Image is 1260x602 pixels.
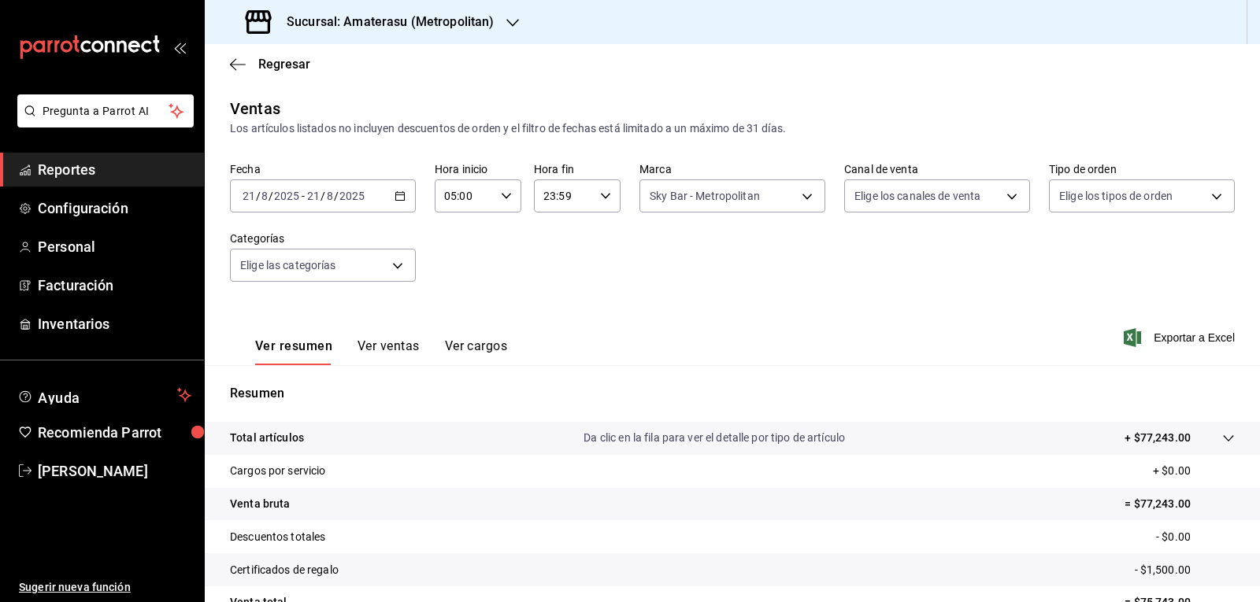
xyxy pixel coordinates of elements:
[273,190,300,202] input: ----
[230,562,339,578] p: Certificados de regalo
[1049,164,1235,175] label: Tipo de orden
[445,338,508,365] button: Ver cargos
[1125,430,1191,446] p: + $77,243.00
[269,190,273,202] span: /
[230,463,326,479] p: Cargos por servicio
[639,164,825,175] label: Marca
[435,164,521,175] label: Hora inicio
[38,460,191,482] span: [PERSON_NAME]
[38,236,191,257] span: Personal
[258,57,310,72] span: Regresar
[173,41,186,54] button: open_drawer_menu
[302,190,305,202] span: -
[38,422,191,443] span: Recomienda Parrot
[274,13,494,31] h3: Sucursal: Amaterasu (Metropolitan)
[534,164,621,175] label: Hora fin
[844,164,1030,175] label: Canal de venta
[255,338,332,365] button: Ver resumen
[255,338,507,365] div: navigation tabs
[230,97,280,120] div: Ventas
[584,430,845,446] p: Da clic en la fila para ver el detalle por tipo de artículo
[38,275,191,296] span: Facturación
[38,386,171,404] span: Ayuda
[854,188,980,204] span: Elige los canales de venta
[240,257,336,273] span: Elige las categorías
[1135,562,1235,578] p: - $1,500.00
[650,188,760,204] span: Sky Bar - Metropolitan
[230,384,1235,403] p: Resumen
[19,579,191,596] span: Sugerir nueva función
[230,57,310,72] button: Regresar
[38,159,191,180] span: Reportes
[358,338,420,365] button: Ver ventas
[326,190,334,202] input: --
[306,190,321,202] input: --
[1127,328,1235,347] button: Exportar a Excel
[230,430,304,446] p: Total artículos
[17,94,194,127] button: Pregunta a Parrot AI
[242,190,256,202] input: --
[11,114,194,131] a: Pregunta a Parrot AI
[1156,529,1235,545] p: - $0.00
[256,190,261,202] span: /
[38,313,191,334] span: Inventarios
[321,190,325,202] span: /
[339,190,365,202] input: ----
[1125,496,1235,512] p: = $77,243.00
[261,190,269,202] input: --
[334,190,339,202] span: /
[230,233,416,244] label: Categorías
[230,164,416,175] label: Fecha
[230,120,1235,137] div: Los artículos listados no incluyen descuentos de orden y el filtro de fechas está limitado a un m...
[230,529,325,545] p: Descuentos totales
[230,496,290,512] p: Venta bruta
[1059,188,1173,204] span: Elige los tipos de orden
[43,103,169,120] span: Pregunta a Parrot AI
[38,198,191,219] span: Configuración
[1153,463,1235,479] p: + $0.00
